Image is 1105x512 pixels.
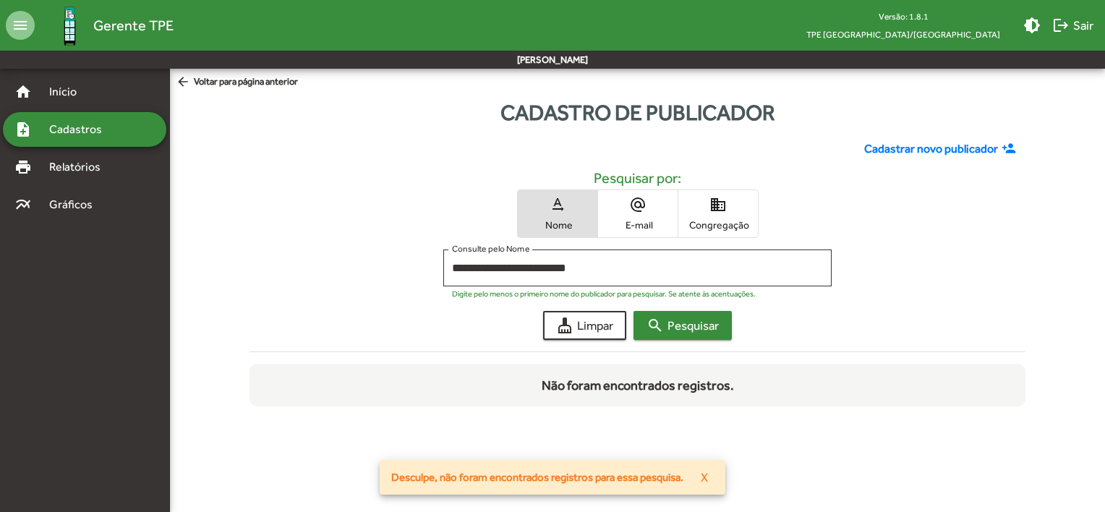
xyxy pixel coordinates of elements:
span: Relatórios [40,158,119,176]
button: E-mail [598,190,678,237]
div: Cadastro de publicador [170,96,1105,129]
span: Início [40,83,98,101]
mat-icon: person_add [1002,141,1020,157]
span: Congregação [682,218,754,231]
span: Cadastros [40,121,121,138]
mat-icon: multiline_chart [14,196,32,213]
a: Gerente TPE [35,2,174,49]
mat-icon: brightness_medium [1023,17,1041,34]
span: X [701,464,708,490]
div: Não foram encontrados registros. [542,364,734,406]
mat-icon: print [14,158,32,176]
span: E-mail [602,218,674,231]
mat-icon: cleaning_services [556,317,573,334]
mat-hint: Digite pelo menos o primeiro nome do publicador para pesquisar. Se atente às acentuações. [452,289,756,298]
span: Pesquisar [647,312,719,338]
span: TPE [GEOGRAPHIC_DATA]/[GEOGRAPHIC_DATA] [795,25,1012,43]
img: Logo [46,2,93,49]
mat-icon: logout [1052,17,1070,34]
span: Limpar [556,312,613,338]
mat-icon: text_rotation_none [549,196,566,213]
mat-icon: domain [709,196,727,213]
button: Pesquisar [633,311,732,340]
mat-icon: search [647,317,664,334]
span: Gerente TPE [93,14,174,37]
mat-icon: alternate_email [629,196,647,213]
span: Gráficos [40,196,112,213]
button: Sair [1046,12,1099,38]
button: Congregação [678,190,758,237]
span: Voltar para página anterior [176,74,298,90]
mat-icon: note_add [14,121,32,138]
button: Limpar [543,311,626,340]
span: Cadastrar novo publicador [864,140,998,158]
h5: Pesquisar por: [261,169,1015,187]
span: Sair [1052,12,1093,38]
mat-icon: arrow_back [176,74,194,90]
button: X [689,464,720,490]
mat-icon: home [14,83,32,101]
div: Versão: 1.8.1 [795,7,1012,25]
span: Nome [521,218,594,231]
mat-icon: menu [6,11,35,40]
button: Nome [518,190,597,237]
span: Desculpe, não foram encontrados registros para essa pesquisa. [391,470,683,485]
